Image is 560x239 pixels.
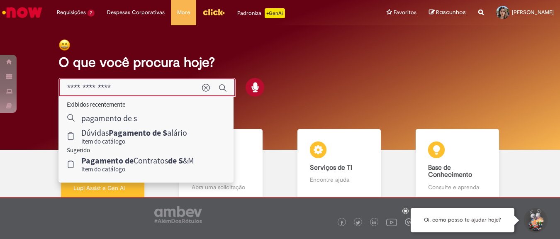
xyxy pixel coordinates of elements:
p: Encontre ajuda [310,176,369,184]
a: Serviços de TI Encontre ajuda [280,129,398,201]
p: Consulte e aprenda [428,183,487,191]
span: Requisições [57,8,86,17]
img: logo_footer_twitter.png [356,221,360,225]
span: Rascunhos [436,8,466,16]
a: Tirar dúvidas Tirar dúvidas com Lupi Assist e Gen Ai [44,129,162,201]
img: logo_footer_facebook.png [340,221,344,225]
a: Base de Conhecimento Consulte e aprenda [398,129,516,201]
span: Despesas Corporativas [107,8,165,17]
a: Rascunhos [429,9,466,17]
b: Base de Conhecimento [428,163,472,179]
div: Oi, como posso te ajudar hoje? [411,208,514,232]
span: 7 [88,10,95,17]
p: Tirar dúvidas com Lupi Assist e Gen Ai [73,176,132,192]
button: Iniciar Conversa de Suporte [523,208,548,233]
img: logo_footer_linkedin.png [372,220,376,225]
img: click_logo_yellow_360x200.png [202,6,225,18]
img: happy-face.png [58,39,71,51]
h2: O que você procura hoje? [58,55,501,70]
p: +GenAi [265,8,285,18]
img: ServiceNow [1,4,44,21]
img: logo_footer_workplace.png [405,218,412,226]
span: More [177,8,190,17]
span: [PERSON_NAME] [512,9,554,16]
img: logo_footer_ambev_rotulo_gray.png [154,206,202,223]
span: Favoritos [394,8,416,17]
img: logo_footer_youtube.png [386,217,397,227]
b: Serviços de TI [310,163,352,172]
div: Padroniza [237,8,285,18]
p: Abra uma solicitação [192,183,251,191]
